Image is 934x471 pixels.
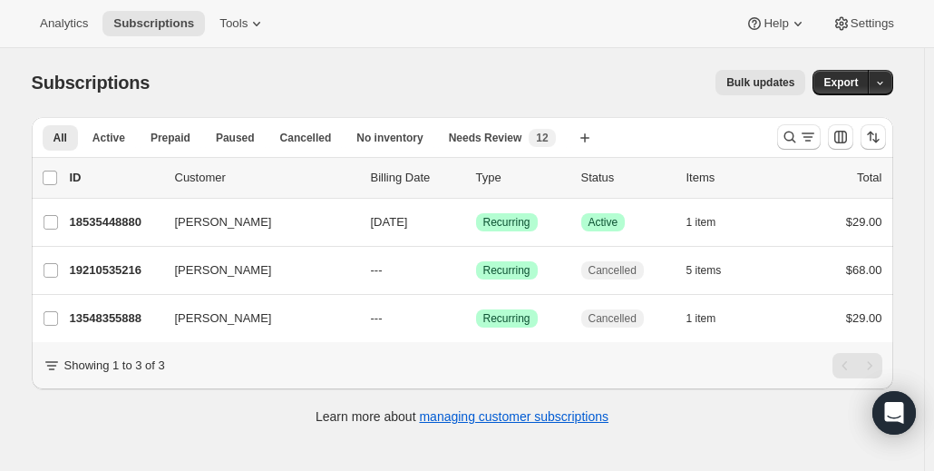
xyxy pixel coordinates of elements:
[70,213,161,231] p: 18535448880
[32,73,151,93] span: Subscriptions
[777,124,821,150] button: Search and filter results
[29,11,99,36] button: Analytics
[356,131,423,145] span: No inventory
[764,16,788,31] span: Help
[686,210,736,235] button: 1 item
[70,309,161,328] p: 13548355888
[219,16,248,31] span: Tools
[846,311,882,325] span: $29.00
[70,169,161,187] p: ID
[872,391,916,435] div: Open Intercom Messenger
[589,263,637,278] span: Cancelled
[686,169,777,187] div: Items
[70,261,161,280] p: 19210535216
[371,311,383,325] span: ---
[812,70,869,95] button: Export
[175,309,272,328] span: [PERSON_NAME]
[449,131,522,145] span: Needs Review
[476,169,567,187] div: Type
[483,311,530,326] span: Recurring
[209,11,277,36] button: Tools
[316,407,608,426] p: Learn more about
[64,357,165,375] p: Showing 1 to 3 of 3
[686,311,716,326] span: 1 item
[371,263,383,277] span: ---
[483,215,530,230] span: Recurring
[715,70,805,95] button: Bulk updates
[113,16,194,31] span: Subscriptions
[536,131,548,145] span: 12
[846,215,882,229] span: $29.00
[851,16,894,31] span: Settings
[822,11,905,36] button: Settings
[280,131,332,145] span: Cancelled
[102,11,205,36] button: Subscriptions
[164,208,345,237] button: [PERSON_NAME]
[726,75,794,90] span: Bulk updates
[371,215,408,229] span: [DATE]
[686,258,742,283] button: 5 items
[861,124,886,150] button: Sort the results
[216,131,255,145] span: Paused
[70,169,882,187] div: IDCustomerBilling DateTypeStatusItemsTotal
[371,169,462,187] p: Billing Date
[70,210,882,235] div: 18535448880[PERSON_NAME][DATE]SuccessRecurringSuccessActive1 item$29.00
[589,215,618,230] span: Active
[483,263,530,278] span: Recurring
[70,258,882,283] div: 19210535216[PERSON_NAME]---SuccessRecurringCancelled5 items$68.00
[832,353,882,378] nav: Pagination
[54,131,67,145] span: All
[846,263,882,277] span: $68.00
[92,131,125,145] span: Active
[828,124,853,150] button: Customize table column order and visibility
[570,125,599,151] button: Create new view
[175,261,272,280] span: [PERSON_NAME]
[175,169,356,187] p: Customer
[164,304,345,333] button: [PERSON_NAME]
[735,11,817,36] button: Help
[175,213,272,231] span: [PERSON_NAME]
[151,131,190,145] span: Prepaid
[686,263,722,278] span: 5 items
[164,256,345,285] button: [PERSON_NAME]
[589,311,637,326] span: Cancelled
[581,169,672,187] p: Status
[40,16,88,31] span: Analytics
[419,409,608,424] a: managing customer subscriptions
[823,75,858,90] span: Export
[686,215,716,230] span: 1 item
[857,169,881,187] p: Total
[70,306,882,331] div: 13548355888[PERSON_NAME]---SuccessRecurringCancelled1 item$29.00
[686,306,736,331] button: 1 item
